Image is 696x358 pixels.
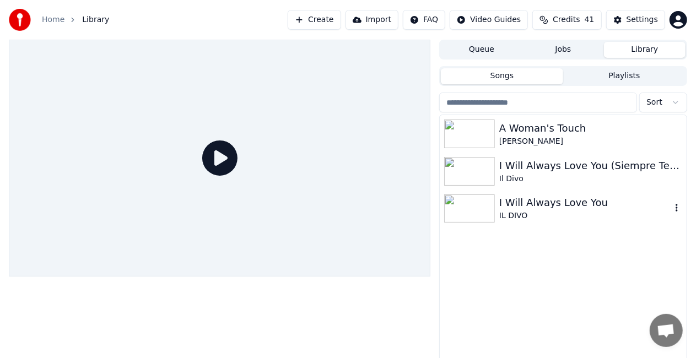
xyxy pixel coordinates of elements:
[522,42,604,58] button: Jobs
[606,10,665,30] button: Settings
[499,210,671,221] div: IL DIVO
[9,9,31,31] img: youka
[499,121,682,136] div: A Woman's Touch
[646,97,662,108] span: Sort
[627,14,658,25] div: Settings
[42,14,109,25] nav: breadcrumb
[585,14,595,25] span: 41
[450,10,528,30] button: Video Guides
[650,314,683,347] div: Open chat
[499,136,682,147] div: [PERSON_NAME]
[42,14,64,25] a: Home
[563,68,686,84] button: Playlists
[604,42,686,58] button: Library
[441,42,522,58] button: Queue
[499,173,682,185] div: Il Divo
[532,10,601,30] button: Credits41
[82,14,109,25] span: Library
[499,158,682,173] div: I Will Always Love You (Siempre Te Amaré)
[499,195,671,210] div: I Will Always Love You
[346,10,398,30] button: Import
[553,14,580,25] span: Credits
[288,10,341,30] button: Create
[441,68,563,84] button: Songs
[403,10,445,30] button: FAQ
